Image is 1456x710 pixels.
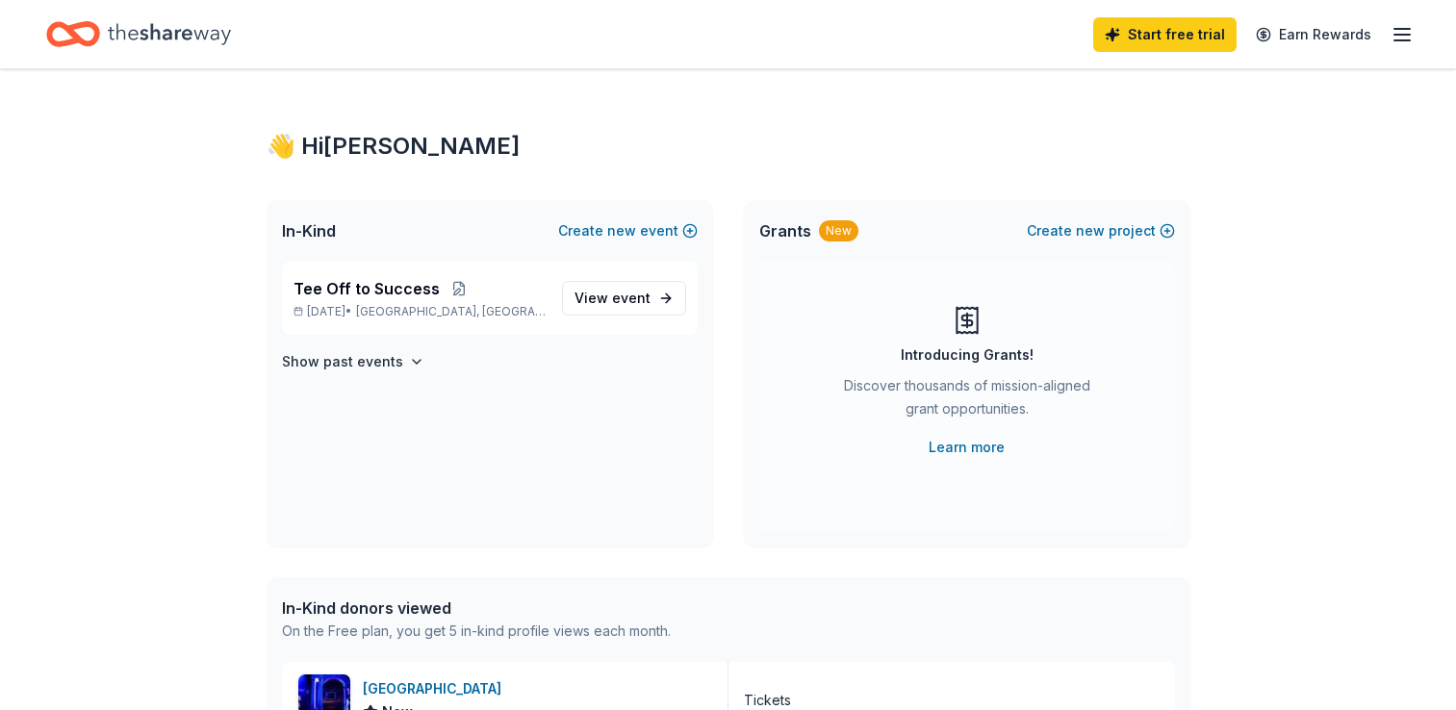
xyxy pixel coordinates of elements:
div: In-Kind donors viewed [282,596,671,620]
span: event [612,290,651,306]
span: [GEOGRAPHIC_DATA], [GEOGRAPHIC_DATA] [356,304,546,319]
div: Introducing Grants! [901,343,1034,367]
div: 👋 Hi [PERSON_NAME] [267,131,1190,162]
span: new [1076,219,1105,242]
a: View event [562,281,686,316]
p: [DATE] • [294,304,547,319]
div: Discover thousands of mission-aligned grant opportunities. [836,374,1098,428]
button: Createnewproject [1027,219,1175,242]
a: Home [46,12,231,57]
span: In-Kind [282,219,336,242]
a: Learn more [929,436,1005,459]
div: On the Free plan, you get 5 in-kind profile views each month. [282,620,671,643]
div: [GEOGRAPHIC_DATA] [363,677,509,700]
a: Earn Rewards [1244,17,1383,52]
h4: Show past events [282,350,403,373]
span: new [607,219,636,242]
a: Start free trial [1093,17,1237,52]
span: Grants [759,219,811,242]
span: View [575,287,651,310]
span: Tee Off to Success [294,277,440,300]
button: Show past events [282,350,424,373]
button: Createnewevent [558,219,698,242]
div: New [819,220,858,241]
